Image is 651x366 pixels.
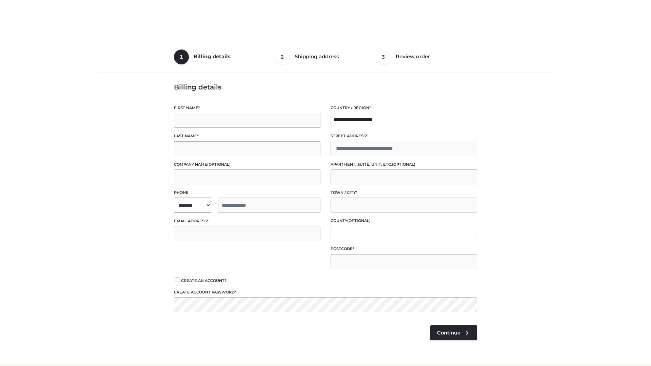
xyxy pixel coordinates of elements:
span: Shipping address [295,53,339,60]
span: Billing details [194,53,231,60]
label: First name [174,105,320,111]
label: Street address [331,133,477,139]
label: Town / City [331,189,477,196]
label: Postcode [331,246,477,252]
label: Last name [174,133,320,139]
a: Continue [430,325,477,340]
label: County [331,218,477,224]
label: Company name [174,161,320,168]
span: (optional) [207,162,231,167]
label: Apartment, suite, unit, etc. [331,161,477,168]
span: Review order [396,53,430,60]
label: Email address [174,218,320,224]
input: Create an account? [174,278,180,282]
h3: Billing details [174,83,477,91]
label: Country / Region [331,105,477,111]
span: (optional) [392,162,415,167]
span: 2 [275,49,290,64]
span: (optional) [347,218,371,223]
span: Continue [437,330,460,336]
span: 1 [174,49,189,64]
label: Phone [174,189,320,196]
label: Create account password [174,289,477,296]
span: 3 [376,49,391,64]
span: Create an account? [181,278,227,283]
